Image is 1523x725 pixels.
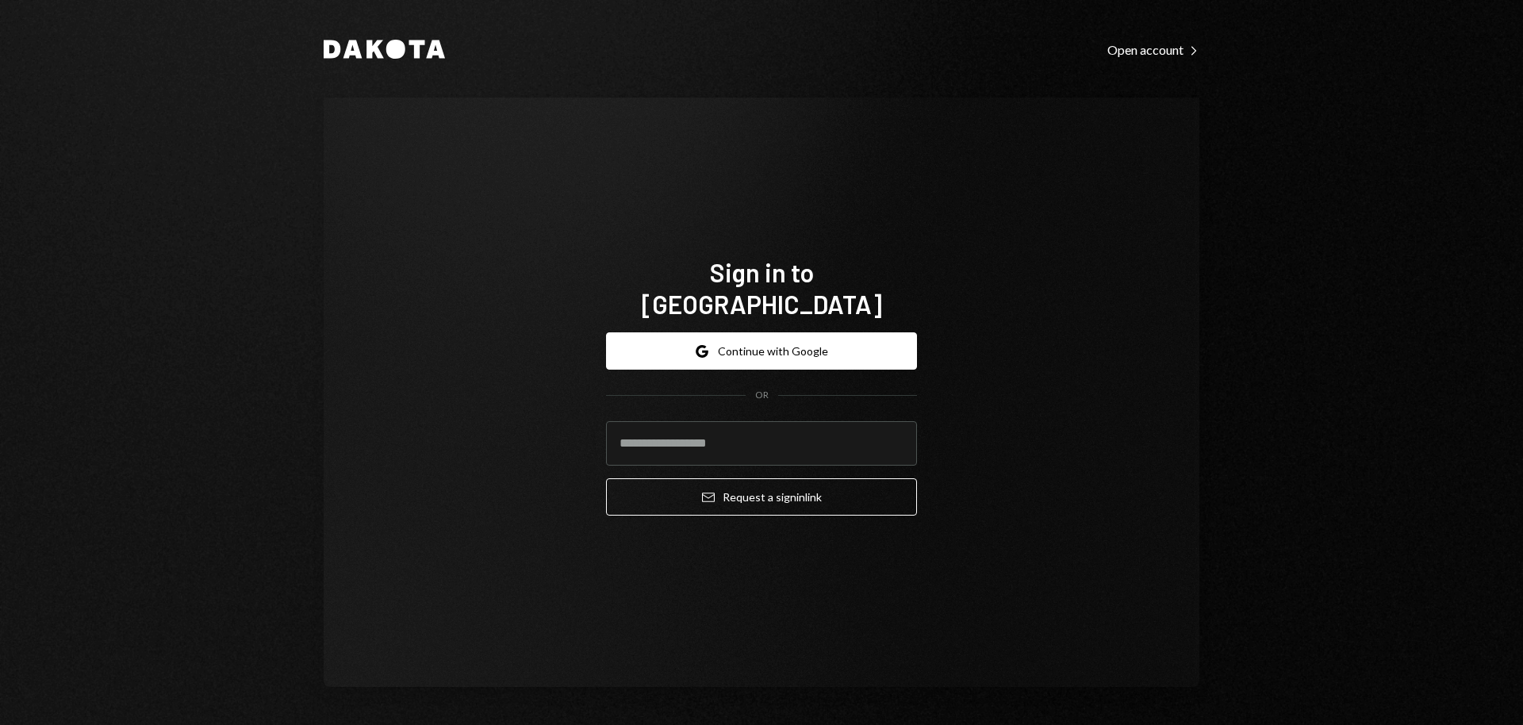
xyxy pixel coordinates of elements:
[1107,42,1199,58] div: Open account
[755,389,769,402] div: OR
[606,256,917,320] h1: Sign in to [GEOGRAPHIC_DATA]
[606,332,917,370] button: Continue with Google
[606,478,917,516] button: Request a signinlink
[1107,40,1199,58] a: Open account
